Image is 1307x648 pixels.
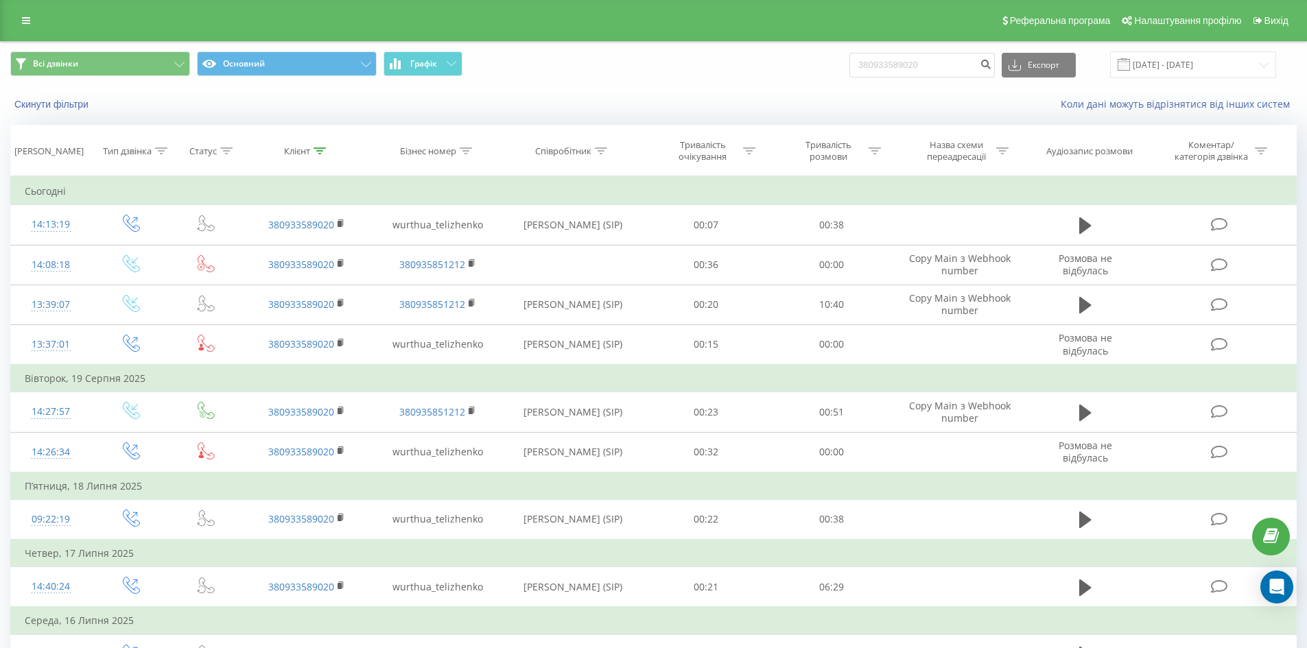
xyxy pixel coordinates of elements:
[189,145,217,157] div: Статус
[769,392,895,432] td: 00:51
[384,51,462,76] button: Графік
[1002,53,1076,77] button: Експорт
[503,432,644,472] td: [PERSON_NAME] (SIP)
[25,506,78,533] div: 09:22:19
[268,298,334,311] a: 380933589020
[1059,252,1112,277] span: Розмова не відбулась
[769,205,895,245] td: 00:38
[33,58,78,69] span: Всі дзвінки
[11,540,1297,567] td: Четвер, 17 Липня 2025
[25,331,78,358] div: 13:37:01
[268,218,334,231] a: 380933589020
[10,51,190,76] button: Всі дзвінки
[11,365,1297,392] td: Вівторок, 19 Серпня 2025
[25,398,78,425] div: 14:27:57
[769,567,895,608] td: 06:29
[284,145,310,157] div: Клієнт
[14,145,84,157] div: [PERSON_NAME]
[25,291,78,318] div: 13:39:07
[894,285,1024,324] td: Copy Main з Webhook number
[25,211,78,238] div: 14:13:19
[769,285,895,324] td: 10:40
[268,337,334,350] a: 380933589020
[372,499,502,540] td: wurthua_telizhenko
[503,324,644,365] td: [PERSON_NAME] (SIP)
[503,499,644,540] td: [PERSON_NAME] (SIP)
[1171,139,1251,163] div: Коментар/категорія дзвінка
[372,324,502,365] td: wurthua_telizhenko
[399,258,465,271] a: 380935851212
[1260,571,1293,603] div: Open Intercom Messenger
[372,432,502,472] td: wurthua_telizhenko
[849,53,995,77] input: Пошук за номером
[503,205,644,245] td: [PERSON_NAME] (SIP)
[11,178,1297,205] td: Сьогодні
[644,567,769,608] td: 00:21
[268,405,334,418] a: 380933589020
[1134,15,1241,26] span: Налаштування профілю
[372,567,502,608] td: wurthua_telizhenko
[666,139,740,163] div: Тривалість очікування
[399,405,465,418] a: 380935851212
[1059,331,1112,357] span: Розмова не відбулась
[792,139,865,163] div: Тривалість розмови
[644,324,769,365] td: 00:15
[644,205,769,245] td: 00:07
[1264,15,1288,26] span: Вихід
[268,580,334,593] a: 380933589020
[535,145,591,157] div: Співробітник
[769,245,895,285] td: 00:00
[644,245,769,285] td: 00:36
[644,392,769,432] td: 00:23
[503,285,644,324] td: [PERSON_NAME] (SIP)
[769,324,895,365] td: 00:00
[644,285,769,324] td: 00:20
[11,472,1297,500] td: П’ятниця, 18 Липня 2025
[268,512,334,525] a: 380933589020
[644,499,769,540] td: 00:22
[919,139,993,163] div: Назва схеми переадресації
[10,98,95,110] button: Скинути фільтри
[644,432,769,472] td: 00:32
[372,205,502,245] td: wurthua_telizhenko
[1046,145,1133,157] div: Аудіозапис розмови
[11,607,1297,634] td: Середа, 16 Липня 2025
[268,258,334,271] a: 380933589020
[399,298,465,311] a: 380935851212
[400,145,456,157] div: Бізнес номер
[410,59,437,69] span: Графік
[503,392,644,432] td: [PERSON_NAME] (SIP)
[268,445,334,458] a: 380933589020
[197,51,377,76] button: Основний
[1061,97,1297,110] a: Коли дані можуть відрізнятися вiд інших систем
[769,432,895,472] td: 00:00
[25,252,78,278] div: 14:08:18
[25,439,78,466] div: 14:26:34
[25,573,78,600] div: 14:40:24
[894,392,1024,432] td: Copy Main з Webhook number
[503,567,644,608] td: [PERSON_NAME] (SIP)
[103,145,152,157] div: Тип дзвінка
[1010,15,1111,26] span: Реферальна програма
[769,499,895,540] td: 00:38
[894,245,1024,285] td: Copy Main з Webhook number
[1059,439,1112,464] span: Розмова не відбулась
